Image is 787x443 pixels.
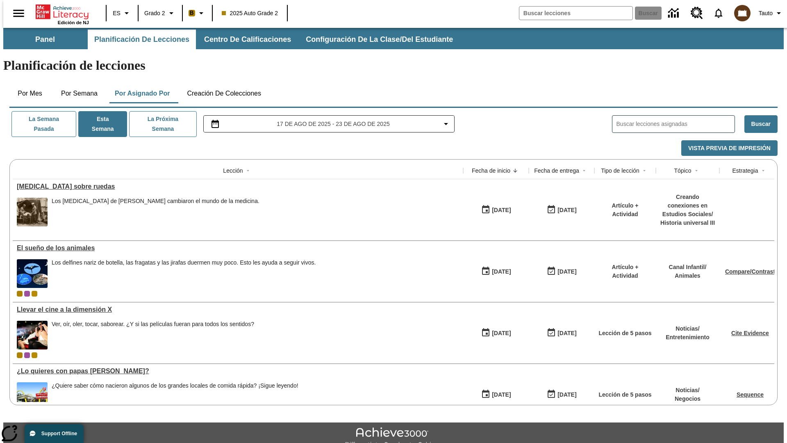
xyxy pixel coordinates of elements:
div: Ver, oír, oler, tocar, saborear. ¿Y si las películas fueran para todos los sentidos? [52,321,254,328]
a: Compare/Contrast [725,268,775,275]
button: Sort [579,166,589,176]
button: Configuración de la clase/del estudiante [299,30,459,49]
p: Canal Infantil / [669,263,707,272]
button: 08/19/25: Primer día en que estuvo disponible la lección [478,264,514,279]
a: El sueño de los animales, Lecciones [17,244,459,252]
button: Seleccione el intervalo de fechas opción del menú [207,119,451,129]
p: Noticias / [666,324,710,333]
span: OL 2025 Auto Grade 3 [24,352,30,358]
p: Animales [669,272,707,280]
div: Los delfines nariz de botella, las fragatas y las jirafas duermen muy poco. Esto les ayuda a segu... [52,259,316,266]
h1: Planificación de lecciones [3,58,784,73]
div: [DATE] [557,390,576,400]
div: Tipo de lección [601,167,639,175]
button: Esta semana [78,111,127,137]
div: New 2025 class [32,352,37,358]
button: 07/03/26: Último día en que podrá accederse la lección [544,387,579,402]
button: Sort [691,166,701,176]
p: Artículo + Actividad [598,201,652,219]
button: 08/19/25: Último día en que podrá accederse la lección [544,264,579,279]
p: Artículo + Actividad [598,263,652,280]
img: Foto en blanco y negro de dos personas uniformadas colocando a un hombre en una máquina de rayos ... [17,198,48,226]
button: Por asignado por [108,84,177,103]
div: Portada [36,3,89,25]
div: Clase actual [17,291,23,297]
p: Historia universal III [660,219,715,227]
input: Buscar campo [519,7,632,20]
p: Lección de 5 pasos [598,329,651,338]
div: New 2025 class [32,291,37,297]
button: Centro de calificaciones [198,30,298,49]
div: [DATE] [557,328,576,338]
div: Los delfines nariz de botella, las fragatas y las jirafas duermen muy poco. Esto les ayuda a segu... [52,259,316,288]
a: Centro de información [663,2,686,25]
div: Ver, oír, oler, tocar, saborear. ¿Y si las películas fueran para todos los sentidos? [52,321,254,349]
div: OL 2025 Auto Grade 3 [24,291,30,297]
span: ES [113,9,121,18]
button: Grado: Grado 2, Elige un grado [141,6,180,21]
a: Centro de recursos, Se abrirá en una pestaña nueva. [686,2,708,24]
button: Sort [243,166,253,176]
div: ¿Quiere saber cómo nacieron algunos de los grandes locales de comida rápida? ¡Sigue leyendo! [52,382,298,411]
span: 2025 Auto Grade 2 [222,9,278,18]
a: Notificaciones [708,2,729,24]
div: Lección [223,167,243,175]
span: Grado 2 [144,9,165,18]
button: Escoja un nuevo avatar [729,2,755,24]
div: [DATE] [492,267,511,277]
p: Lección de 5 pasos [598,390,651,399]
div: Fecha de entrega [534,167,579,175]
div: [DATE] [492,390,511,400]
img: Uno de los primeros locales de McDonald's, con el icónico letrero rojo y los arcos amarillos. [17,382,48,411]
button: Por semana [55,84,104,103]
span: B [190,8,194,18]
a: Rayos X sobre ruedas, Lecciones [17,183,459,190]
button: Sort [510,166,520,176]
img: El panel situado frente a los asientos rocía con agua nebulizada al feliz público en un cine equi... [17,321,48,349]
div: Tópico [674,167,691,175]
button: 08/20/25: Primer día en que estuvo disponible la lección [478,202,514,218]
button: Planificación de lecciones [88,30,196,49]
button: Vista previa de impresión [681,140,778,156]
p: Noticias / [675,386,701,395]
div: ¿Lo quieres con papas fritas? [17,368,459,375]
button: Support Offline [25,424,84,443]
div: Subbarra de navegación [3,28,784,49]
button: Abrir el menú lateral [7,1,31,25]
a: ¿Lo quieres con papas fritas?, Lecciones [17,368,459,375]
input: Buscar lecciones asignadas [616,118,735,130]
div: [DATE] [492,328,511,338]
button: Panel [4,30,86,49]
div: Llevar el cine a la dimensión X [17,306,459,313]
div: [DATE] [557,267,576,277]
a: Portada [36,4,89,20]
div: ¿Quiere saber cómo nacieron algunos de los grandes locales de comida rápida? ¡Sigue leyendo! [52,382,298,389]
p: Creando conexiones en Estudios Sociales / [660,193,715,219]
button: Sort [639,166,649,176]
div: Rayos X sobre ruedas [17,183,459,190]
div: [DATE] [492,205,511,215]
button: 08/24/25: Último día en que podrá accederse la lección [544,325,579,341]
div: Los rayos X de Marie Curie cambiaron el mundo de la medicina. [52,198,259,226]
div: Clase actual [17,352,23,358]
button: Por mes [9,84,50,103]
a: Cite Evidence [731,330,769,336]
img: avatar image [734,5,751,21]
div: El sueño de los animales [17,244,459,252]
button: Buscar [744,115,778,133]
a: Sequence [737,391,764,398]
p: Entretenimiento [666,333,710,342]
div: Estrategia [732,167,758,175]
p: Negocios [675,395,701,403]
span: 17 de ago de 2025 - 23 de ago de 2025 [277,120,389,128]
img: Fotos de una fragata, dos delfines nariz de botella y una jirafa sobre un fondo de noche estrellada. [17,259,48,288]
